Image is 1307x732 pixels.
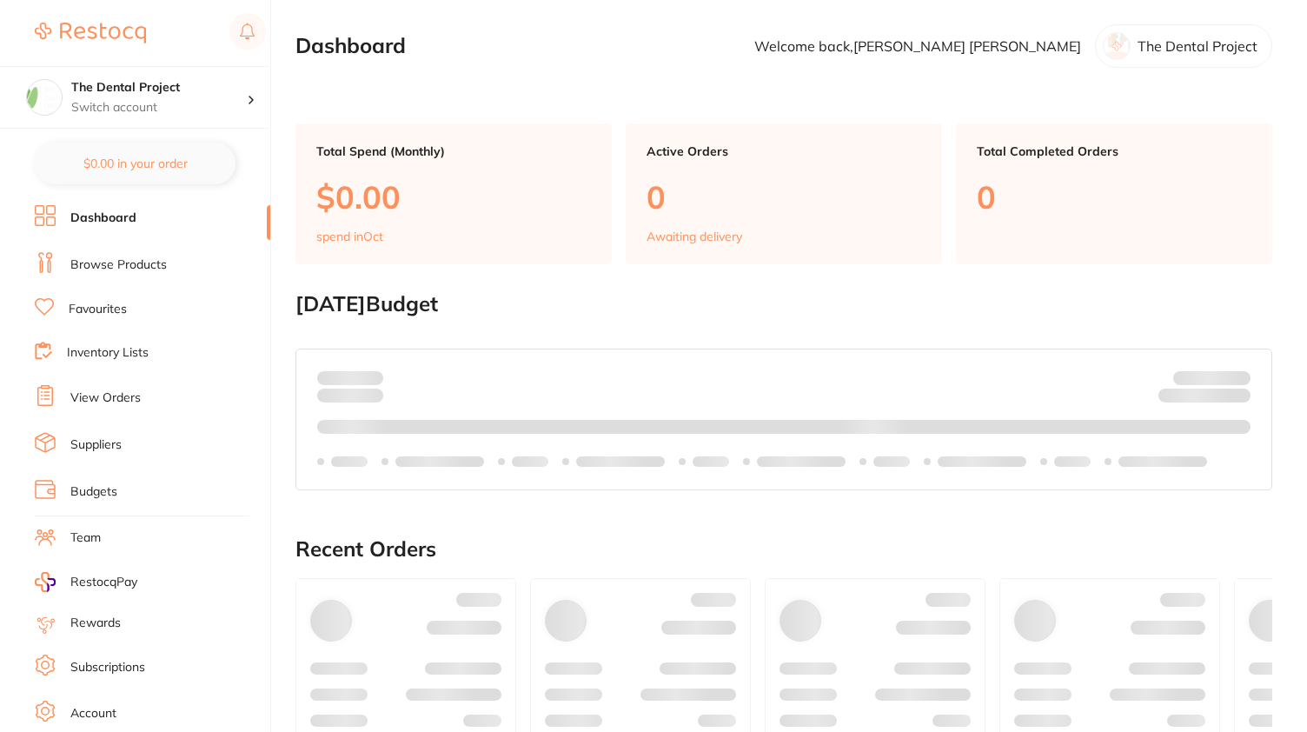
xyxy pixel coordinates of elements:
p: Labels extended [576,455,665,469]
a: Active Orders0Awaiting delivery [626,123,942,264]
a: Team [70,529,101,547]
p: Labels extended [757,455,846,469]
h2: [DATE] Budget [295,292,1272,316]
a: Inventory Lists [67,344,149,362]
button: $0.00 in your order [35,143,236,184]
a: Subscriptions [70,659,145,676]
a: Favourites [69,301,127,318]
p: 0 [647,179,921,215]
p: $0.00 [316,179,591,215]
p: Active Orders [647,144,921,158]
p: Labels extended [395,455,484,469]
p: The Dental Project [1138,38,1257,54]
a: Account [70,705,116,722]
a: Total Completed Orders0 [956,123,1272,264]
p: Remaining: [1158,385,1251,406]
a: Total Spend (Monthly)$0.00spend inOct [295,123,612,264]
p: Total Completed Orders [977,144,1251,158]
p: Labels [1054,455,1091,469]
p: Budget: [1173,370,1251,384]
p: spend in Oct [316,230,383,243]
p: Spent: [317,370,383,384]
a: Dashboard [70,210,136,227]
strong: $NaN [1217,369,1251,385]
a: Rewards [70,615,121,632]
p: Labels [873,455,910,469]
p: Labels extended [938,455,1026,469]
p: Labels [693,455,729,469]
p: month [317,385,383,406]
img: The Dental Project [27,80,62,115]
a: Browse Products [70,256,167,274]
a: RestocqPay [35,572,137,592]
a: View Orders [70,389,141,407]
p: Labels [512,455,548,469]
p: Awaiting delivery [647,230,742,243]
a: Suppliers [70,436,122,454]
strong: $0.00 [1220,391,1251,407]
span: RestocqPay [70,574,137,591]
p: 0 [977,179,1251,215]
strong: $0.00 [353,369,383,385]
img: RestocqPay [35,572,56,592]
a: Budgets [70,483,117,501]
a: Restocq Logo [35,13,146,53]
img: Restocq Logo [35,23,146,43]
p: Welcome back, [PERSON_NAME] [PERSON_NAME] [754,38,1081,54]
h2: Recent Orders [295,537,1272,562]
p: Labels [331,455,368,469]
p: Total Spend (Monthly) [316,144,591,158]
h4: The Dental Project [71,79,247,96]
p: Switch account [71,99,247,116]
p: Labels extended [1118,455,1207,469]
h2: Dashboard [295,34,406,58]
